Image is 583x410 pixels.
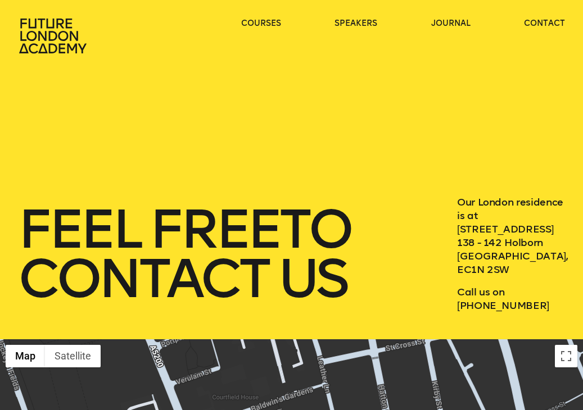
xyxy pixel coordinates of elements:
a: speakers [335,18,377,29]
p: Call us on [PHONE_NUMBER] [457,285,565,312]
a: contact [524,18,565,29]
h1: feel free to contact us [18,204,378,303]
p: Our London residence is at [STREET_ADDRESS] 138 - 142 Holborn [GEOGRAPHIC_DATA], EC1N 2SW [457,195,565,276]
a: courses [241,18,281,29]
button: Show street map [6,345,45,367]
button: Toggle fullscreen view [555,345,577,367]
a: journal [431,18,471,29]
button: Show satellite imagery [45,345,101,367]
